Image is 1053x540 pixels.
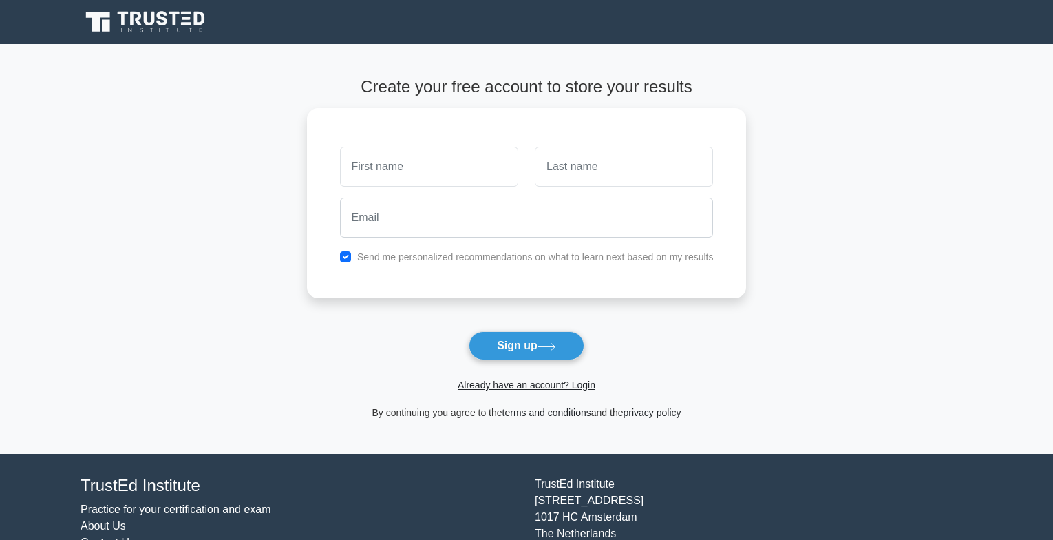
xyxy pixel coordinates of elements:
[307,77,747,97] h4: Create your free account to store your results
[81,503,271,515] a: Practice for your certification and exam
[340,147,518,187] input: First name
[469,331,584,360] button: Sign up
[502,407,591,418] a: terms and conditions
[624,407,681,418] a: privacy policy
[535,147,713,187] input: Last name
[357,251,714,262] label: Send me personalized recommendations on what to learn next based on my results
[81,476,518,496] h4: TrustEd Institute
[81,520,126,532] a: About Us
[299,404,755,421] div: By continuing you agree to the and the
[340,198,714,238] input: Email
[458,380,595,391] a: Already have an account? Login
